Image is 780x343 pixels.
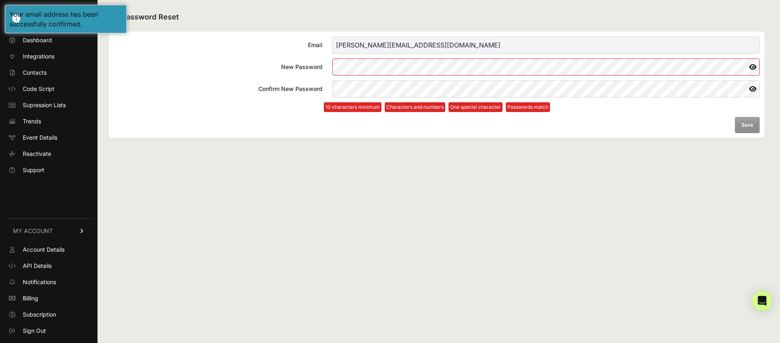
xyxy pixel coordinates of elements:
h2: Password Reset [109,11,765,24]
a: Subscription [5,308,93,321]
a: Event Details [5,131,93,144]
a: Account Details [5,243,93,256]
span: Support [23,166,44,174]
li: Characters and numbers [385,102,445,112]
a: Integrations [5,50,93,63]
div: Confirm New Password [114,85,323,93]
a: Dashboard [5,34,93,47]
input: Email [332,37,760,54]
div: Open Intercom Messenger [752,291,772,311]
span: Reactivate [23,150,51,158]
a: Code Script [5,82,93,95]
span: Integrations [23,52,54,60]
input: New Password [332,58,760,76]
a: Sign Out [5,324,93,337]
span: Event Details [23,134,57,142]
li: Passwords match [506,102,550,112]
span: MY ACCOUNT [13,227,53,235]
span: Account Details [23,246,65,254]
span: Trends [23,117,41,125]
a: Notifications [5,276,93,289]
a: Billing [5,292,93,305]
span: Code Script [23,85,54,93]
span: Contacts [23,69,47,77]
a: MY ACCOUNT [5,218,93,243]
span: Notifications [23,278,56,286]
span: Supression Lists [23,101,66,109]
a: API Details [5,259,93,272]
div: Your email address has been successfully confirmed. [9,9,122,29]
a: Supression Lists [5,99,93,112]
a: Contacts [5,66,93,79]
input: Confirm New Password [332,80,760,97]
span: Sign Out [23,327,46,335]
a: Trends [5,115,93,128]
span: Subscription [23,311,56,319]
span: Billing [23,294,38,302]
li: 10 characters minimum [324,102,381,112]
span: API Details [23,262,52,270]
a: Reactivate [5,147,93,160]
a: Support [5,164,93,177]
li: One special character [448,102,503,112]
div: Email [114,41,323,49]
span: Dashboard [23,36,52,44]
div: New Password [114,63,323,71]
